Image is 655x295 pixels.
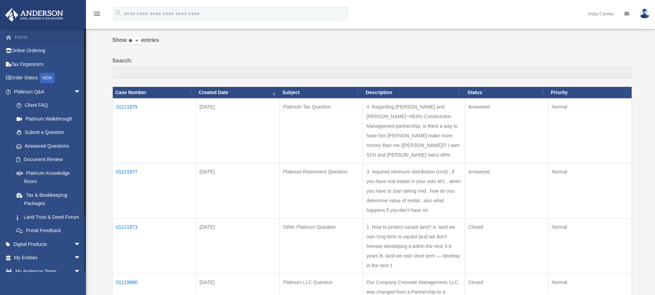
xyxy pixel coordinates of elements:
span: arrow_drop_down [74,251,88,265]
a: Online Ordering [5,44,91,58]
a: Tax & Bookkeeping Packages [10,188,88,210]
span: arrow_drop_down [74,264,88,279]
td: Normal [548,218,632,274]
a: Document Review [10,153,88,167]
a: Land Trust & Deed Forum [10,210,88,224]
th: Priority: activate to sort column ascending [548,87,632,99]
img: Anderson Advisors Platinum Portal [3,8,65,22]
td: Normal [548,98,632,163]
img: User Pic [640,9,650,19]
a: Platinum Knowledge Room [10,166,88,188]
label: Search: [112,56,632,79]
a: Submit a Question [10,126,88,139]
td: 01121979 [112,98,196,163]
span: arrow_drop_down [74,85,88,99]
i: search [115,9,122,17]
a: Platinum Walkthrough [10,112,88,126]
th: Subject: activate to sort column ascending [280,87,363,99]
a: My Entitiesarrow_drop_down [5,251,91,265]
td: Normal [548,163,632,218]
a: Client FAQ [10,99,88,112]
th: Status: activate to sort column ascending [465,87,548,99]
td: 1. How to protect vacant land? A. land we own long term is vacant land we don’t foresee developin... [363,218,465,274]
label: Show entries [112,35,632,52]
th: Case Number: activate to sort column ascending [112,87,196,99]
td: Platinum Retirement Question [280,163,363,218]
th: Description: activate to sort column ascending [363,87,465,99]
div: NEW [40,73,55,83]
td: 01121977 [112,163,196,218]
a: My Anderson Teamarrow_drop_down [5,264,91,278]
td: [DATE] [196,218,280,274]
td: 01121973 [112,218,196,274]
td: 3. required minimum distribution (rmd) , if you have real estate in your solo 401 , when you have... [363,163,465,218]
td: Other Platinum Question [280,218,363,274]
a: Digital Productsarrow_drop_down [5,237,91,251]
td: Platinum Tax Question [280,98,363,163]
a: Order StatusNEW [5,71,91,85]
input: Search: [112,66,632,79]
a: Platinum Q&Aarrow_drop_down [5,85,88,99]
select: Showentries [127,37,141,45]
td: Closed [465,218,548,274]
i: menu [93,10,101,18]
td: Answered [465,163,548,218]
td: 4. Regarding [PERSON_NAME] and [PERSON_NAME]--HERU Construction Management partnership, is there ... [363,98,465,163]
a: Tax Organizers [5,57,91,71]
td: Answered [465,98,548,163]
a: menu [93,12,101,18]
span: arrow_drop_down [74,237,88,251]
a: Home [5,30,91,44]
td: [DATE] [196,98,280,163]
a: Portal Feedback [10,224,88,238]
th: Created Date: activate to sort column ascending [196,87,280,99]
td: [DATE] [196,163,280,218]
a: Answered Questions [10,139,84,153]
